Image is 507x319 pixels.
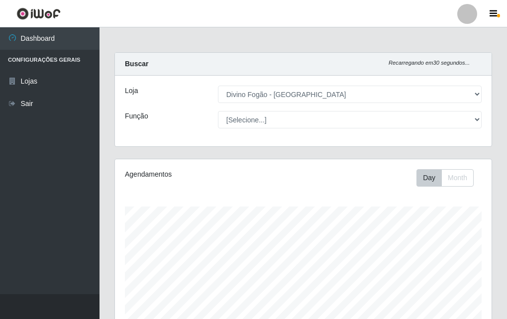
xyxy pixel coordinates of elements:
label: Loja [125,86,138,96]
div: Toolbar with button groups [416,169,482,187]
button: Month [441,169,474,187]
button: Day [416,169,442,187]
div: Agendamentos [125,169,265,180]
div: First group [416,169,474,187]
strong: Buscar [125,60,148,68]
img: CoreUI Logo [16,7,61,20]
label: Função [125,111,148,121]
i: Recarregando em 30 segundos... [389,60,470,66]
